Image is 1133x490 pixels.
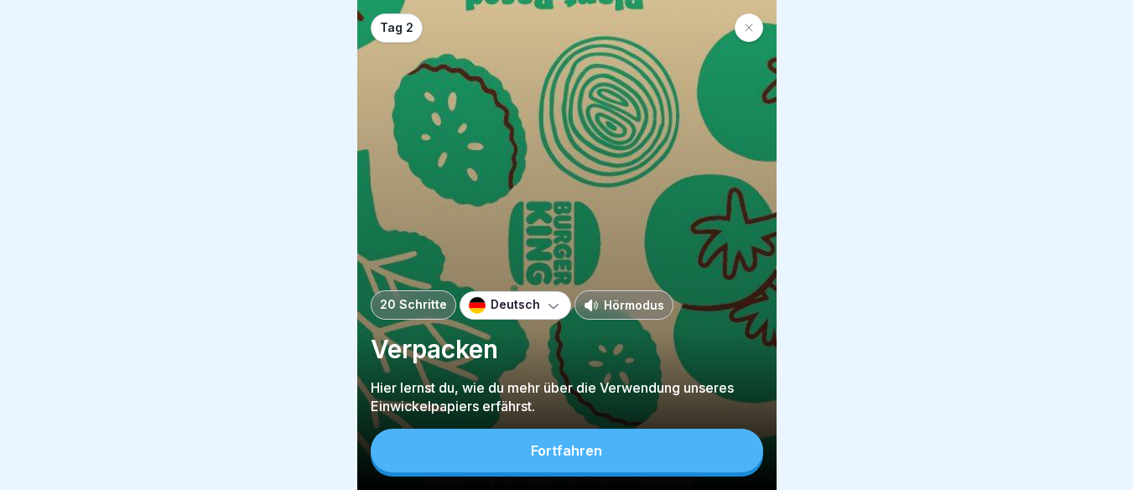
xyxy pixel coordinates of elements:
[491,298,540,312] p: Deutsch
[380,21,413,35] p: Tag 2
[371,429,763,472] button: Fortfahren
[469,297,486,314] img: de.svg
[531,443,602,458] div: Fortfahren
[371,378,763,415] p: Hier lernst du, wie du mehr über die Verwendung unseres Einwickelpapiers erfährst.
[604,296,664,314] p: Hörmodus
[380,298,447,312] p: 20 Schritte
[371,333,763,365] p: Verpacken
